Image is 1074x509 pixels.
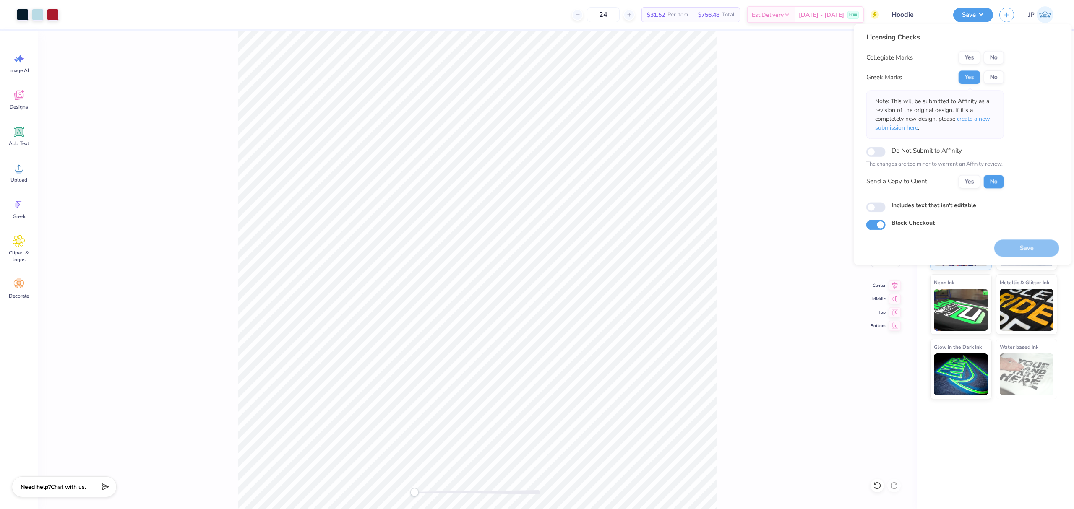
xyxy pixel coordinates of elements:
[1000,289,1054,331] img: Metallic & Glitter Ink
[959,51,980,64] button: Yes
[51,483,86,491] span: Chat with us.
[647,10,665,19] span: $31.52
[871,296,886,302] span: Middle
[892,145,962,156] label: Do Not Submit to Affinity
[722,10,735,19] span: Total
[934,278,954,287] span: Neon Ink
[866,160,1004,169] p: The changes are too minor to warrant an Affinity review.
[1000,353,1054,395] img: Water based Ink
[13,213,26,220] span: Greek
[866,53,913,62] div: Collegiate Marks
[10,104,28,110] span: Designs
[875,115,990,132] span: create a new submission here
[849,12,857,18] span: Free
[875,97,995,132] p: Note: This will be submitted to Affinity as a revision of the original design. If it's a complete...
[871,322,886,329] span: Bottom
[892,201,976,210] label: Includes text that isn't editable
[934,353,988,395] img: Glow in the Dark Ink
[934,343,982,351] span: Glow in the Dark Ink
[1024,6,1057,23] a: JP
[892,218,935,227] label: Block Checkout
[21,483,51,491] strong: Need help?
[871,282,886,289] span: Center
[5,249,33,263] span: Clipart & logos
[959,175,980,188] button: Yes
[667,10,688,19] span: Per Item
[984,70,1004,84] button: No
[984,175,1004,188] button: No
[1000,343,1038,351] span: Water based Ink
[984,51,1004,64] button: No
[1000,278,1049,287] span: Metallic & Glitter Ink
[9,67,29,74] span: Image AI
[410,488,419,496] div: Accessibility label
[9,293,29,299] span: Decorate
[1037,6,1053,23] img: John Paul Torres
[885,6,947,23] input: Untitled Design
[698,10,719,19] span: $756.48
[959,70,980,84] button: Yes
[752,10,784,19] span: Est. Delivery
[866,73,902,82] div: Greek Marks
[953,8,993,22] button: Save
[934,289,988,331] img: Neon Ink
[1028,10,1035,20] span: JP
[866,177,927,187] div: Send a Copy to Client
[799,10,844,19] span: [DATE] - [DATE]
[10,177,27,183] span: Upload
[9,140,29,147] span: Add Text
[866,32,1004,42] div: Licensing Checks
[871,309,886,316] span: Top
[587,7,620,22] input: – –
